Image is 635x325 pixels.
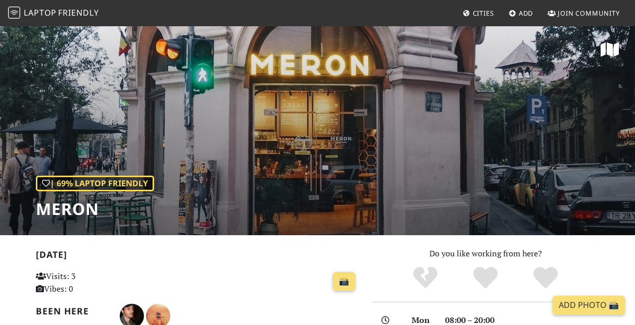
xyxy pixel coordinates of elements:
[519,9,533,18] span: Add
[515,265,575,291] div: Definitely!
[120,309,146,320] span: Calin Radu
[396,265,456,291] div: No
[36,176,154,192] div: | 69% Laptop Friendly
[146,309,170,320] span: Emeline Bailleul
[24,7,57,18] span: Laptop
[544,4,624,22] a: Join Community
[473,9,494,18] span: Cities
[456,265,516,291] div: Yes
[558,9,620,18] span: Join Community
[58,7,99,18] span: Friendly
[36,199,154,219] h1: Meron
[459,4,498,22] a: Cities
[36,270,136,296] p: Visits: 3 Vibes: 0
[372,247,600,260] p: Do you like working from here?
[8,7,20,19] img: LaptopFriendly
[505,4,538,22] a: Add
[36,249,360,264] h2: [DATE]
[8,5,99,22] a: LaptopFriendly LaptopFriendly
[553,296,625,315] a: Add Photo 📸
[333,272,355,291] a: 📸
[36,306,108,316] h2: Been here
